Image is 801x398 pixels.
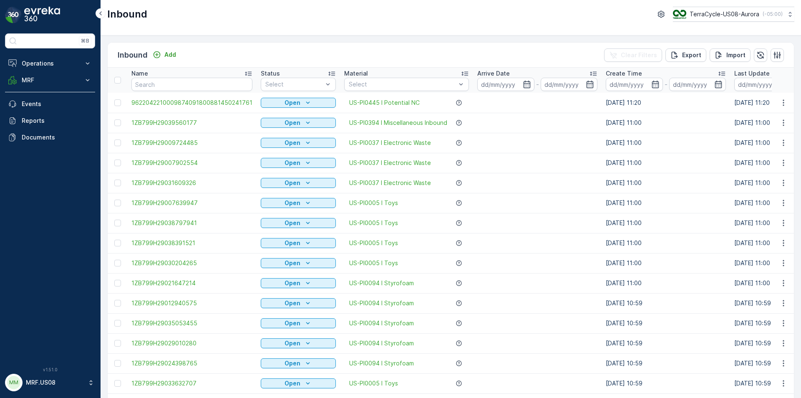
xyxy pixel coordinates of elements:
[26,378,83,387] p: MRF.US08
[710,48,751,62] button: Import
[131,119,252,127] span: 1ZB799H29039560177
[131,319,252,327] span: 1ZB799H29035053455
[114,180,121,186] div: Toggle Row Selected
[621,51,657,59] p: Clear Filters
[349,159,431,167] a: US-PI0037 I Electronic Waste
[349,259,398,267] span: US-PI0005 I Toys
[114,260,121,266] div: Toggle Row Selected
[261,69,280,78] p: Status
[131,78,252,91] input: Search
[131,279,252,287] a: 1ZB799H29021647214
[602,313,730,333] td: [DATE] 10:59
[541,78,598,91] input: dd/mm/yyyy
[114,200,121,206] div: Toggle Row Selected
[131,159,252,167] a: 1ZB799H29007902554
[261,178,336,188] button: Open
[349,99,420,107] a: US-PI0445 I Potential NC
[7,376,20,389] div: MM
[285,299,300,307] p: Open
[344,69,368,78] p: Material
[690,10,759,18] p: TerraCycle-US08-Aurora
[349,299,414,307] a: US-PI0094 I Styrofoam
[28,137,98,144] span: 1ZB799H29015442027D
[602,213,730,233] td: [DATE] 11:00
[261,318,336,328] button: Open
[47,165,61,172] span: 0 lbs
[5,55,95,72] button: Operations
[349,359,414,368] a: US-PI0094 I Styrofoam
[44,151,64,158] span: [DATE]
[131,99,252,107] a: 9622042210009874091800881450241761
[7,192,46,199] span: Net Amount :
[114,320,121,327] div: Toggle Row Selected
[114,280,121,286] div: Toggle Row Selected
[602,273,730,293] td: [DATE] 11:00
[114,240,121,246] div: Toggle Row Selected
[349,219,398,227] a: US-PI0005 I Toys
[349,339,414,347] span: US-PI0094 I Styrofoam
[47,206,61,213] span: 0 lbs
[349,319,414,327] a: US-PI0094 I Styrofoam
[7,206,47,213] span: Last Weight :
[602,193,730,213] td: [DATE] 11:00
[5,129,95,146] a: Documents
[114,119,121,126] div: Toggle Row Selected
[7,137,28,144] span: Name :
[114,300,121,307] div: Toggle Row Selected
[131,139,252,147] a: 1ZB799H29009724485
[261,258,336,268] button: Open
[477,69,510,78] p: Arrive Date
[114,220,121,226] div: Toggle Row Selected
[131,379,252,388] a: 1ZB799H29033632707
[261,98,336,108] button: Open
[602,93,730,113] td: [DATE] 11:20
[131,199,252,207] a: 1ZB799H29007639947
[131,339,252,347] span: 1ZB799H29029010280
[5,7,22,23] img: logo
[164,51,176,59] p: Add
[261,158,336,168] button: Open
[349,199,398,207] a: US-PI0005 I Toys
[118,49,148,61] p: Inbound
[665,79,667,89] p: -
[131,219,252,227] a: 1ZB799H29038797941
[131,359,252,368] a: 1ZB799H29024398765
[349,179,431,187] a: US-PI0037 I Electronic Waste
[24,7,60,23] img: logo_dark-DEwI_e13.png
[131,259,252,267] span: 1ZB799H29030204265
[131,179,252,187] a: 1ZB799H29031609326
[131,239,252,247] a: 1ZB799H29038391521
[349,119,447,127] a: US-PI0394 I Miscellaneous Inbound
[734,69,786,78] p: Last Update Time
[734,78,791,91] input: dd/mm/yyyy
[285,259,300,267] p: Open
[602,373,730,393] td: [DATE] 10:59
[673,7,794,22] button: TerraCycle-US08-Aurora(-05:00)
[22,59,78,68] p: Operations
[114,360,121,367] div: Toggle Row Selected
[673,10,686,19] img: image_ci7OI47.png
[726,51,746,59] p: Import
[477,78,534,91] input: dd/mm/yyyy
[131,69,148,78] p: Name
[261,378,336,388] button: Open
[285,359,300,368] p: Open
[349,80,456,89] p: Select
[669,78,726,91] input: dd/mm/yyyy
[114,160,121,166] div: Toggle Row Selected
[285,279,300,287] p: Open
